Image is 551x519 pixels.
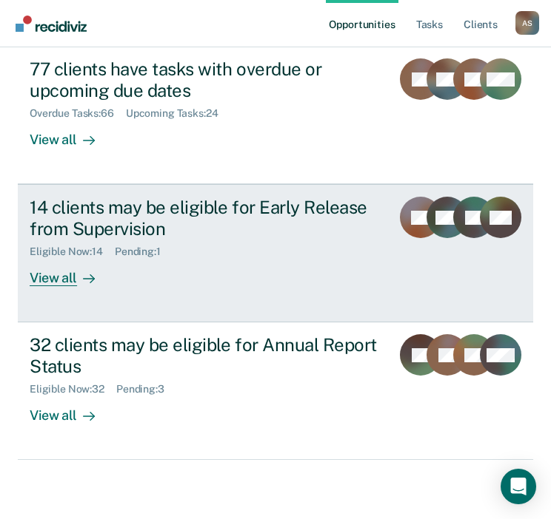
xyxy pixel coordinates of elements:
[515,11,539,35] button: Profile dropdown button
[30,334,379,377] div: 32 clients may be eligible for Annual Report Status
[30,58,379,101] div: 77 clients have tasks with overdue or upcoming due dates
[18,47,533,184] a: 77 clients have tasks with overdue or upcoming due datesOverdue Tasks:66Upcoming Tasks:24View all
[18,322,533,460] a: 32 clients may be eligible for Annual Report StatusEligible Now:32Pending:3View all
[126,107,230,120] div: Upcoming Tasks : 24
[501,469,536,504] div: Open Intercom Messenger
[116,383,176,396] div: Pending : 3
[18,184,533,322] a: 14 clients may be eligible for Early Release from SupervisionEligible Now:14Pending:1View all
[30,245,115,258] div: Eligible Now : 14
[115,245,173,258] div: Pending : 1
[515,11,539,35] div: A S
[30,396,113,424] div: View all
[30,258,113,287] div: View all
[16,16,87,32] img: Recidiviz
[30,107,126,120] div: Overdue Tasks : 66
[30,197,379,240] div: 14 clients may be eligible for Early Release from Supervision
[30,120,113,149] div: View all
[30,383,116,396] div: Eligible Now : 32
